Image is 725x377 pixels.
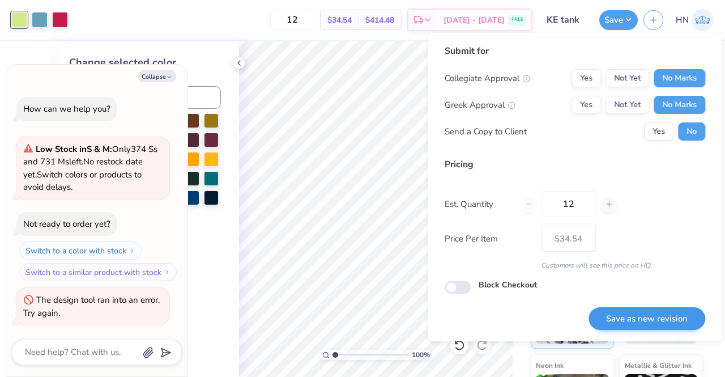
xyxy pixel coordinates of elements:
div: Greek Approval [445,99,515,112]
div: Collegiate Approval [445,72,530,85]
input: – – [541,191,596,217]
a: HN [676,9,714,31]
button: No Marks [654,69,705,87]
div: Send a Copy to Client [445,125,527,138]
img: Switch to a similar product with stock [164,269,170,276]
input: Untitled Design [538,9,594,31]
div: How can we help you? [23,103,110,115]
label: Est. Quantity [445,198,512,211]
div: The design tool ran into an error. Try again. [23,294,160,319]
span: FREE [511,16,523,24]
div: Not ready to order yet? [23,218,110,230]
button: Not Yet [605,96,649,114]
button: Switch to a color with stock [19,242,142,260]
button: Save [599,10,638,30]
button: No [678,122,705,141]
button: Yes [572,96,601,114]
span: HN [676,14,689,27]
span: Metallic & Glitter Ink [625,359,692,371]
div: Change selected color [69,55,221,70]
label: Price Per Item [445,232,532,245]
span: $414.48 [365,14,394,26]
label: Block Checkout [479,279,537,291]
div: Submit for [445,44,705,58]
strong: Low Stock in S & M : [36,143,112,155]
span: Neon Ink [536,359,564,371]
button: Yes [572,69,601,87]
img: Switch to a color with stock [129,247,135,254]
button: Yes [644,122,673,141]
span: $34.54 [327,14,352,26]
button: No Marks [654,96,705,114]
span: [DATE] - [DATE] [443,14,505,26]
span: No restock date yet. [23,156,143,180]
button: Save as new revision [588,307,705,331]
div: Customers will see this price on HQ. [445,260,705,270]
div: Pricing [445,158,705,171]
button: Collapse [138,70,176,82]
button: Switch to a similar product with stock [19,263,177,281]
button: Not Yet [605,69,649,87]
img: Huda Nadeem [692,9,714,31]
input: – – [270,10,314,30]
span: 100 % [412,350,430,360]
span: Only 374 Ss and 731 Ms left. Switch colors or products to avoid delays. [23,143,157,193]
